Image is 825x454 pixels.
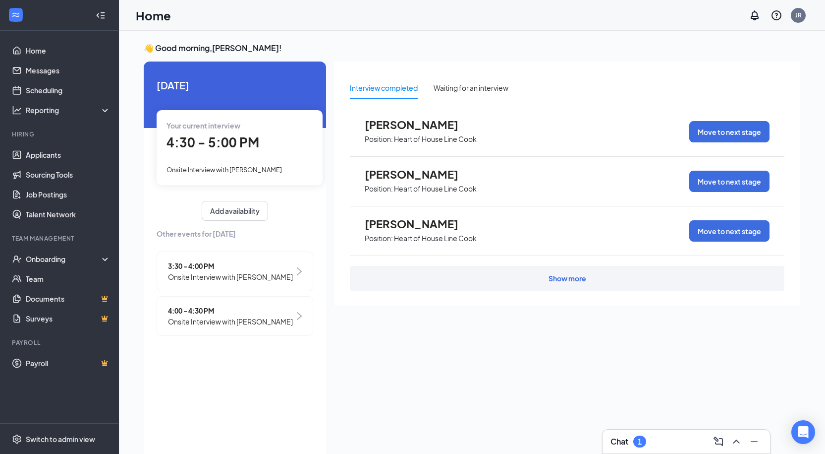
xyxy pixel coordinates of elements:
[549,273,586,283] div: Show more
[96,10,106,20] svg: Collapse
[711,434,726,450] button: ComposeMessage
[26,145,110,165] a: Applicants
[168,260,293,271] span: 3:30 - 4:00 PM
[749,9,761,21] svg: Notifications
[26,289,110,309] a: DocumentsCrown
[365,234,393,243] p: Position:
[770,9,782,21] svg: QuestionInfo
[12,338,109,347] div: Payroll
[12,254,22,264] svg: UserCheck
[26,105,111,115] div: Reporting
[365,217,474,230] span: [PERSON_NAME]
[713,436,724,448] svg: ComposeMessage
[26,269,110,289] a: Team
[26,254,102,264] div: Onboarding
[26,434,95,444] div: Switch to admin view
[350,82,418,93] div: Interview completed
[394,134,477,144] p: Heart of House Line Cook
[365,118,474,131] span: [PERSON_NAME]
[689,220,770,242] button: Move to next stage
[795,11,802,19] div: JR
[26,41,110,61] a: Home
[26,204,110,224] a: Talent Network
[730,436,742,448] svg: ChevronUp
[728,434,744,450] button: ChevronUp
[434,82,508,93] div: Waiting for an interview
[394,234,477,243] p: Heart of House Line Cook
[610,436,628,447] h3: Chat
[26,353,110,373] a: PayrollCrown
[202,201,268,221] button: Add availability
[26,165,110,185] a: Sourcing Tools
[12,434,22,444] svg: Settings
[168,316,293,327] span: Onsite Interview with [PERSON_NAME]
[157,228,313,239] span: Other events for [DATE]
[26,80,110,100] a: Scheduling
[638,438,642,446] div: 1
[365,168,474,181] span: [PERSON_NAME]
[26,185,110,204] a: Job Postings
[394,184,477,194] p: Heart of House Line Cook
[168,271,293,282] span: Onsite Interview with [PERSON_NAME]
[689,121,770,142] button: Move to next stage
[166,134,259,150] span: 4:30 - 5:00 PM
[136,7,171,24] h1: Home
[166,166,282,174] span: Onsite Interview with [PERSON_NAME]
[748,436,760,448] svg: Minimize
[12,234,109,243] div: Team Management
[157,77,313,93] span: [DATE]
[26,61,110,80] a: Messages
[689,171,770,192] button: Move to next stage
[166,121,240,130] span: Your current interview
[12,105,22,115] svg: Analysis
[365,184,393,194] p: Position:
[791,420,815,444] div: Open Intercom Messenger
[26,309,110,328] a: SurveysCrown
[365,134,393,144] p: Position:
[168,305,293,316] span: 4:00 - 4:30 PM
[12,130,109,138] div: Hiring
[144,43,800,54] h3: 👋 Good morning, [PERSON_NAME] !
[11,10,21,20] svg: WorkstreamLogo
[746,434,762,450] button: Minimize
